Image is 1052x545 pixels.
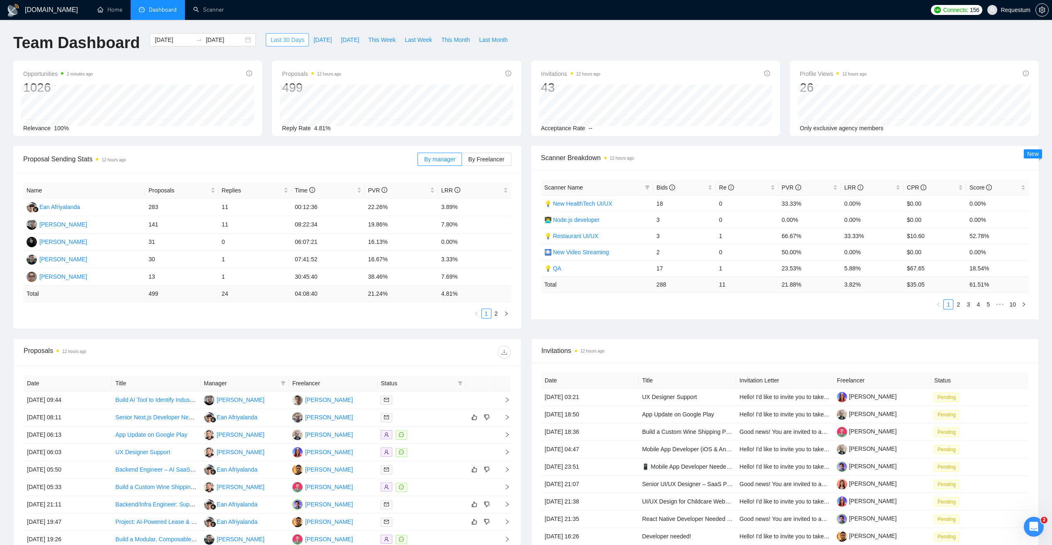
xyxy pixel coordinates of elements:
span: message [399,537,404,542]
span: mail [384,397,389,402]
span: By manager [424,156,455,163]
a: 1 [482,309,491,318]
span: filter [645,185,650,190]
td: 08:22:34 [292,216,364,234]
span: 100% [54,125,69,131]
a: RK[PERSON_NAME] [204,483,265,490]
a: 📱 Mobile App Developer Needed – Build Paid Subscription App (iOS + Android) [642,463,848,470]
li: 3 [963,299,973,309]
li: 4 [973,299,983,309]
button: Last Week [400,33,437,46]
li: Next 5 Pages [993,299,1006,309]
li: 2 [491,309,501,319]
div: Ean Afriyalanda [39,202,80,212]
img: c1HaziVVVbnu0c2NasnjezSb6LXOIoutgjUNJZcFsvBUdEjYzUEv1Nryfg08A2i7jD [837,479,847,489]
a: 2 [492,309,501,318]
a: Senior UI/UX Designer – SaaS Polish (Phase 1) [642,481,765,487]
li: Next Page [1019,299,1029,309]
th: Name [23,182,145,199]
a: VL[PERSON_NAME] [204,396,265,403]
li: 2 [953,299,963,309]
a: OD[PERSON_NAME] [292,466,353,472]
span: Pending [934,497,959,506]
a: [PERSON_NAME] [837,533,897,539]
a: 1 [944,300,953,309]
li: 10 [1006,299,1019,309]
span: info-circle [669,185,675,190]
button: like [469,517,479,527]
span: Pending [934,515,959,524]
a: AS[PERSON_NAME] [27,255,87,262]
span: dislike [484,414,490,421]
a: DB[PERSON_NAME] [292,431,353,438]
span: info-circle [1023,71,1029,76]
div: [PERSON_NAME] [305,465,353,474]
img: gigradar-bm.png [210,521,216,527]
a: Pending [934,463,962,470]
a: 🛄 New Video Streaming [544,249,609,255]
span: [DATE] [313,35,332,44]
span: Pending [934,445,959,454]
span: right [504,311,509,316]
span: info-circle [986,185,992,190]
a: Pending [934,394,962,400]
a: 💡 Restaurant UI/UX [544,233,599,239]
li: 1 [481,309,491,319]
span: Only exclusive agency members [800,125,884,131]
div: [PERSON_NAME] [305,535,353,544]
span: -- [588,125,592,131]
img: VS [292,395,303,405]
img: c1qrm7vV4WvEeVS0e--M40JV3Z1lcNt3CycQ4ky34xw_WCwHbmw3i7BZVjR_wyEgGO [837,514,847,524]
img: RK [204,482,214,492]
div: 43 [541,80,600,95]
span: PVR [782,184,801,191]
span: info-circle [505,71,511,76]
a: Pending [934,533,962,540]
img: AK [27,237,37,247]
span: This Week [368,35,396,44]
a: Pending [934,428,962,435]
a: VS[PERSON_NAME] [292,396,353,403]
div: [PERSON_NAME] [305,395,353,404]
time: 12 hours ago [317,72,341,76]
span: 4.81% [314,125,331,131]
span: Invitations [541,69,600,79]
time: 2 minutes ago [67,72,93,76]
span: 156 [970,5,979,15]
span: filter [281,381,286,386]
span: Pending [934,428,959,437]
a: [PERSON_NAME] [837,411,897,417]
img: VL [27,219,37,230]
a: [PERSON_NAME] [837,515,897,522]
span: Pending [934,410,959,419]
h1: Team Dashboard [13,33,140,53]
div: [PERSON_NAME] [305,413,353,422]
td: 3 [653,212,716,228]
span: like [471,518,477,525]
a: 4 [974,300,983,309]
td: 141 [145,216,218,234]
span: to [196,36,202,43]
a: OD[PERSON_NAME] [292,518,353,525]
time: 12 hours ago [842,72,866,76]
img: DB [292,482,303,492]
span: Reply Rate [282,125,311,131]
span: Pending [934,532,959,541]
a: UI/UX Design for Childcare Website in [GEOGRAPHIC_DATA] [642,498,802,505]
img: c1CX0sMpPSPmItT_3JTUBGNBJRtr8K1-x_-NQrKhniKpWRSneU7vS7muc6DFkfA-qr [837,444,847,455]
iframe: Intercom live chat [1024,517,1044,537]
a: 3 [964,300,973,309]
img: c1CX0sMpPSPmItT_3JTUBGNBJRtr8K1-x_-NQrKhniKpWRSneU7vS7muc6DFkfA-qr [837,409,847,420]
a: [PERSON_NAME] [837,428,897,435]
span: swap-right [196,36,202,43]
img: IK [27,272,37,282]
a: EAEan Afriyalanda [204,414,258,420]
span: message [399,450,404,455]
button: dislike [482,499,492,509]
span: like [471,414,477,421]
a: Mobile App Developer (iOS & Android) for Firearm Training MVP App [642,446,819,453]
span: mail [384,502,389,507]
img: gigradar-bm.png [210,417,216,423]
a: EAEan Afriyalanda [204,501,258,507]
li: Next Page [501,309,511,319]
